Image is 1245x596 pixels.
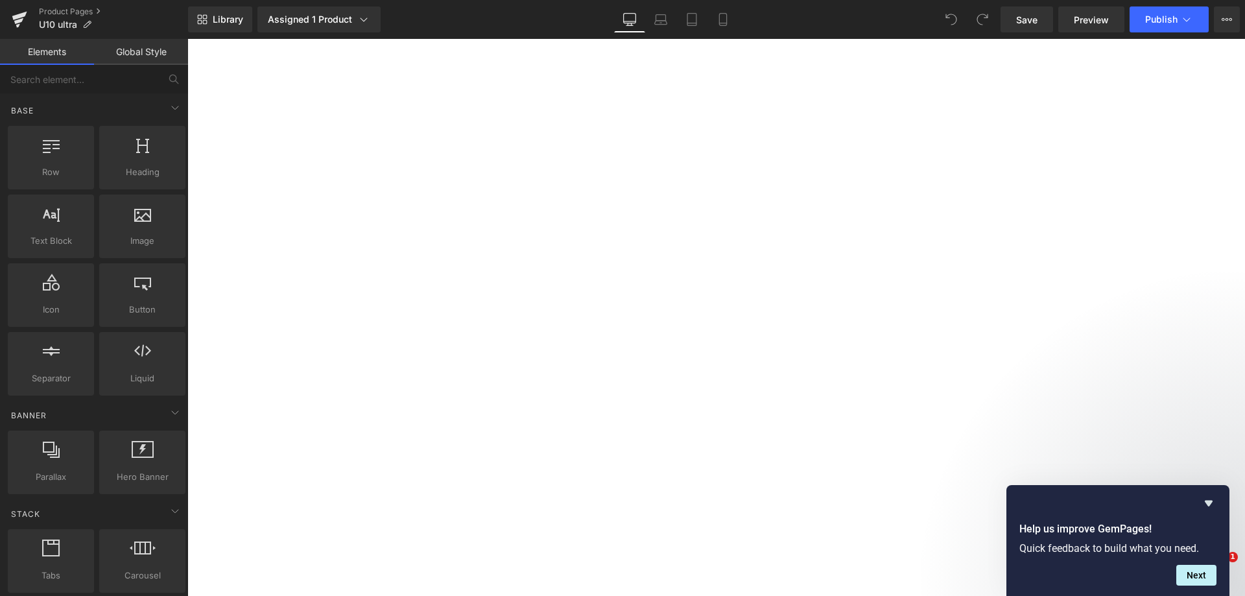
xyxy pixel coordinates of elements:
[103,569,182,582] span: Carousel
[645,6,676,32] a: Laptop
[10,508,41,520] span: Stack
[707,6,739,32] a: Mobile
[1019,495,1216,586] div: Help us improve GemPages!
[1016,13,1037,27] span: Save
[10,409,48,422] span: Banner
[1214,6,1240,32] button: More
[1201,495,1216,511] button: Hide survey
[1074,13,1109,27] span: Preview
[1227,552,1238,562] span: 1
[12,234,90,248] span: Text Block
[268,13,370,26] div: Assigned 1 Product
[1130,6,1209,32] button: Publish
[1058,6,1124,32] a: Preview
[938,6,964,32] button: Undo
[12,470,90,484] span: Parallax
[1019,542,1216,554] p: Quick feedback to build what you need.
[614,6,645,32] a: Desktop
[1145,14,1178,25] span: Publish
[12,303,90,316] span: Icon
[103,470,182,484] span: Hero Banner
[12,569,90,582] span: Tabs
[103,303,182,316] span: Button
[969,6,995,32] button: Redo
[103,372,182,385] span: Liquid
[39,6,188,17] a: Product Pages
[103,234,182,248] span: Image
[12,372,90,385] span: Separator
[1176,565,1216,586] button: Next question
[1019,521,1216,537] h2: Help us improve GemPages!
[676,6,707,32] a: Tablet
[12,165,90,179] span: Row
[188,6,252,32] a: New Library
[10,104,35,117] span: Base
[39,19,77,30] span: U10 ultra
[94,39,188,65] a: Global Style
[213,14,243,25] span: Library
[103,165,182,179] span: Heading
